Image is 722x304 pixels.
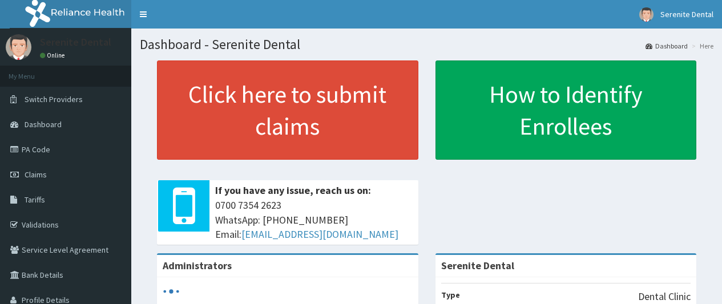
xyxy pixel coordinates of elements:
img: User Image [639,7,654,22]
img: User Image [6,34,31,60]
a: How to Identify Enrollees [435,60,697,160]
b: Type [441,290,460,300]
a: Dashboard [646,41,688,51]
p: Serenite Dental [40,37,111,47]
span: Switch Providers [25,94,83,104]
span: Tariffs [25,194,45,205]
span: Claims [25,169,47,180]
b: If you have any issue, reach us on: [215,184,371,197]
b: Administrators [163,259,232,272]
strong: Serenite Dental [441,259,514,272]
span: Dashboard [25,119,62,129]
a: Online [40,51,67,59]
p: Dental Clinic [638,289,691,304]
span: Serenite Dental [660,9,713,19]
svg: audio-loading [163,283,180,300]
h1: Dashboard - Serenite Dental [140,37,713,52]
a: [EMAIL_ADDRESS][DOMAIN_NAME] [241,228,398,241]
span: 0700 7354 2623 WhatsApp: [PHONE_NUMBER] Email: [215,198,413,242]
li: Here [689,41,713,51]
a: Click here to submit claims [157,60,418,160]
